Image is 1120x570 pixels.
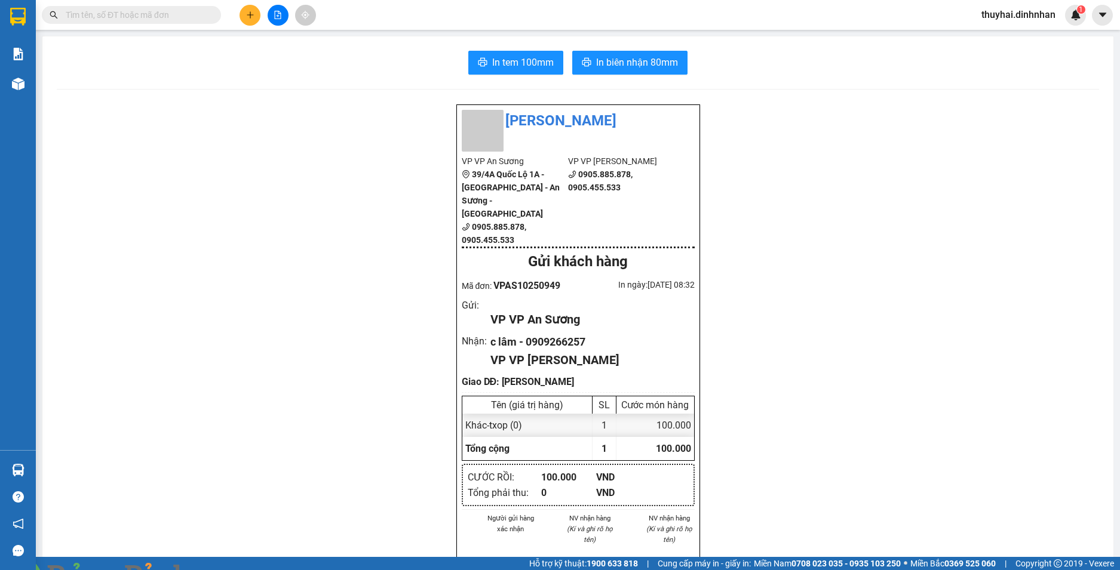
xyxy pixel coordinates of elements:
[462,110,695,133] li: [PERSON_NAME]
[50,11,58,19] span: search
[6,66,80,141] b: 39/4A Quốc Lộ 1A - [GEOGRAPHIC_DATA] - An Sương - [GEOGRAPHIC_DATA]
[596,55,678,70] span: In biên nhận 80mm
[791,559,901,568] strong: 0708 023 035 - 0935 103 250
[490,351,685,369] div: VP VP [PERSON_NAME]
[478,57,487,69] span: printer
[462,155,569,168] li: VP VP An Sương
[754,557,901,570] span: Miền Nam
[596,470,652,485] div: VND
[944,559,996,568] strong: 0369 525 060
[465,443,510,454] span: Tổng cộng
[462,374,695,389] div: Giao DĐ: [PERSON_NAME]
[13,545,24,556] span: message
[486,513,536,534] li: Người gửi hàng xác nhận
[1097,10,1108,20] span: caret-down
[541,485,597,500] div: 0
[462,170,560,218] b: 39/4A Quốc Lộ 1A - [GEOGRAPHIC_DATA] - An Sương - [GEOGRAPHIC_DATA]
[490,310,685,329] div: VP VP An Sương
[593,414,616,437] div: 1
[82,79,91,88] span: phone
[910,557,996,570] span: Miền Bắc
[490,334,685,350] div: c lâm - 0909266257
[572,51,688,75] button: printerIn biên nhận 80mm
[468,51,563,75] button: printerIn tem 100mm
[1070,10,1081,20] img: icon-new-feature
[13,491,24,503] span: question-circle
[295,5,316,26] button: aim
[493,280,560,291] span: VPAS10250949
[6,51,82,64] li: VP VP An Sương
[1092,5,1113,26] button: caret-down
[82,51,159,77] li: VP VP [PERSON_NAME]
[568,155,675,168] li: VP VP [PERSON_NAME]
[10,8,26,26] img: logo-vxr
[6,66,14,75] span: environment
[66,8,207,21] input: Tìm tên, số ĐT hoặc mã đơn
[619,399,691,411] div: Cước món hàng
[658,557,751,570] span: Cung cấp máy in - giấy in:
[462,251,695,273] div: Gửi khách hàng
[578,278,695,291] div: In ngày: [DATE] 08:32
[1005,557,1007,570] span: |
[972,7,1065,22] span: thuyhai.dinhnhan
[12,78,24,90] img: warehouse-icon
[568,170,633,192] b: 0905.885.878, 0905.455.533
[82,79,147,101] b: 0905.885.878, 0905.455.533
[644,513,695,523] li: NV nhận hàng
[468,470,541,485] div: CƯỚC RỒI :
[647,557,649,570] span: |
[568,170,576,178] span: phone
[904,561,907,566] span: ⚪️
[240,5,260,26] button: plus
[462,223,470,231] span: phone
[12,464,24,476] img: warehouse-icon
[602,443,607,454] span: 1
[462,278,578,293] div: Mã đơn:
[6,6,173,29] li: [PERSON_NAME]
[567,525,613,544] i: (Kí và ghi rõ họ tên)
[541,470,597,485] div: 100.000
[465,399,589,411] div: Tên (giá trị hàng)
[529,557,638,570] span: Hỗ trợ kỹ thuật:
[12,48,24,60] img: solution-icon
[1054,559,1062,568] span: copyright
[274,11,282,19] span: file-add
[462,170,470,178] span: environment
[13,518,24,529] span: notification
[465,420,522,431] span: Khác - txop (0)
[468,485,541,500] div: Tổng phải thu :
[492,55,554,70] span: In tem 100mm
[462,222,526,245] b: 0905.885.878, 0905.455.533
[596,485,652,500] div: VND
[462,334,491,349] div: Nhận :
[462,298,491,313] div: Gửi :
[616,414,694,437] div: 100.000
[246,11,254,19] span: plus
[587,559,638,568] strong: 1900 633 818
[656,443,691,454] span: 100.000
[596,399,613,411] div: SL
[1079,5,1083,14] span: 1
[268,5,289,26] button: file-add
[1077,5,1085,14] sup: 1
[301,11,309,19] span: aim
[582,57,591,69] span: printer
[564,513,615,523] li: NV nhận hàng
[646,525,692,544] i: (Kí và ghi rõ họ tên)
